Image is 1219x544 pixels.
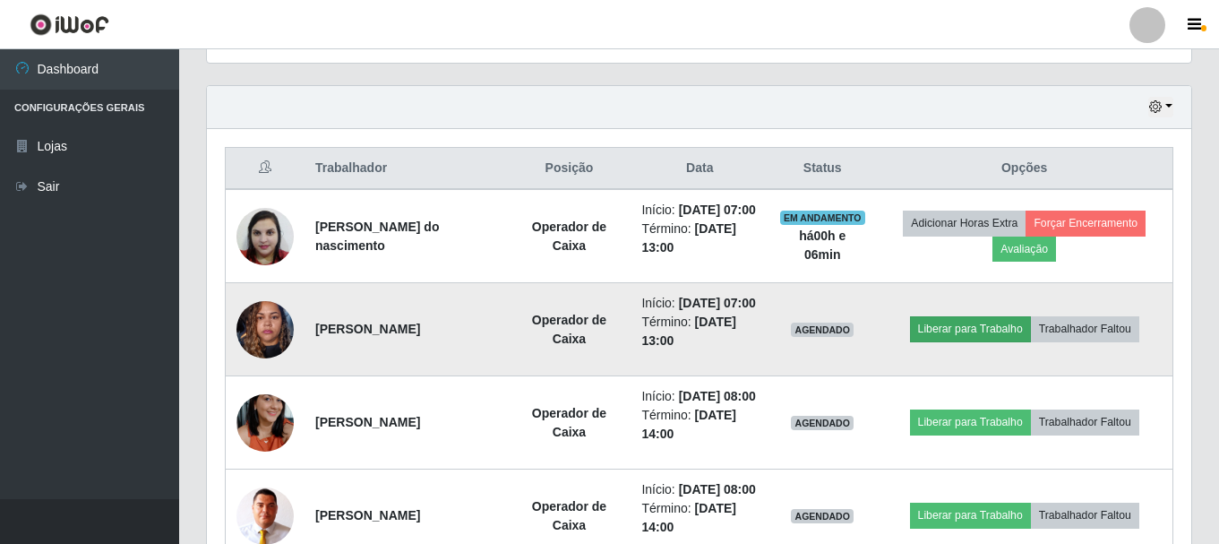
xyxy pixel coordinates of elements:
th: Opções [876,148,1172,190]
button: Avaliação [992,237,1056,262]
li: Início: [641,201,758,220]
img: 1734465947432.jpeg [236,291,294,367]
th: Status [768,148,876,190]
li: Término: [641,406,758,444]
time: [DATE] 08:00 [679,482,756,497]
img: 1682003136750.jpeg [236,198,294,274]
li: Término: [641,220,758,257]
li: Início: [641,294,758,313]
th: Trabalhador [305,148,507,190]
span: AGENDADO [791,416,854,430]
li: Início: [641,480,758,499]
button: Trabalhador Faltou [1031,410,1139,435]
strong: Operador de Caixa [532,499,606,532]
button: Adicionar Horas Extra [903,211,1026,236]
strong: Operador de Caixa [532,406,606,439]
strong: [PERSON_NAME] [315,322,420,336]
button: Liberar para Trabalho [910,316,1031,341]
time: [DATE] 08:00 [679,389,756,403]
span: AGENDADO [791,509,854,523]
th: Posição [507,148,631,190]
img: 1704159862807.jpeg [236,372,294,474]
li: Término: [641,499,758,537]
li: Término: [641,313,758,350]
button: Liberar para Trabalho [910,410,1031,435]
span: EM ANDAMENTO [780,211,865,225]
strong: Operador de Caixa [532,220,606,253]
th: Data [631,148,768,190]
strong: Operador de Caixa [532,313,606,346]
button: Trabalhador Faltou [1031,503,1139,528]
button: Trabalhador Faltou [1031,316,1139,341]
strong: [PERSON_NAME] do nascimento [315,220,439,253]
li: Início: [641,387,758,406]
button: Forçar Encerramento [1026,211,1146,236]
button: Liberar para Trabalho [910,503,1031,528]
time: [DATE] 07:00 [679,203,756,217]
img: CoreUI Logo [30,13,109,36]
strong: [PERSON_NAME] [315,508,420,522]
span: AGENDADO [791,323,854,337]
strong: [PERSON_NAME] [315,415,420,429]
time: [DATE] 07:00 [679,296,756,310]
strong: há 00 h e 06 min [799,229,846,262]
